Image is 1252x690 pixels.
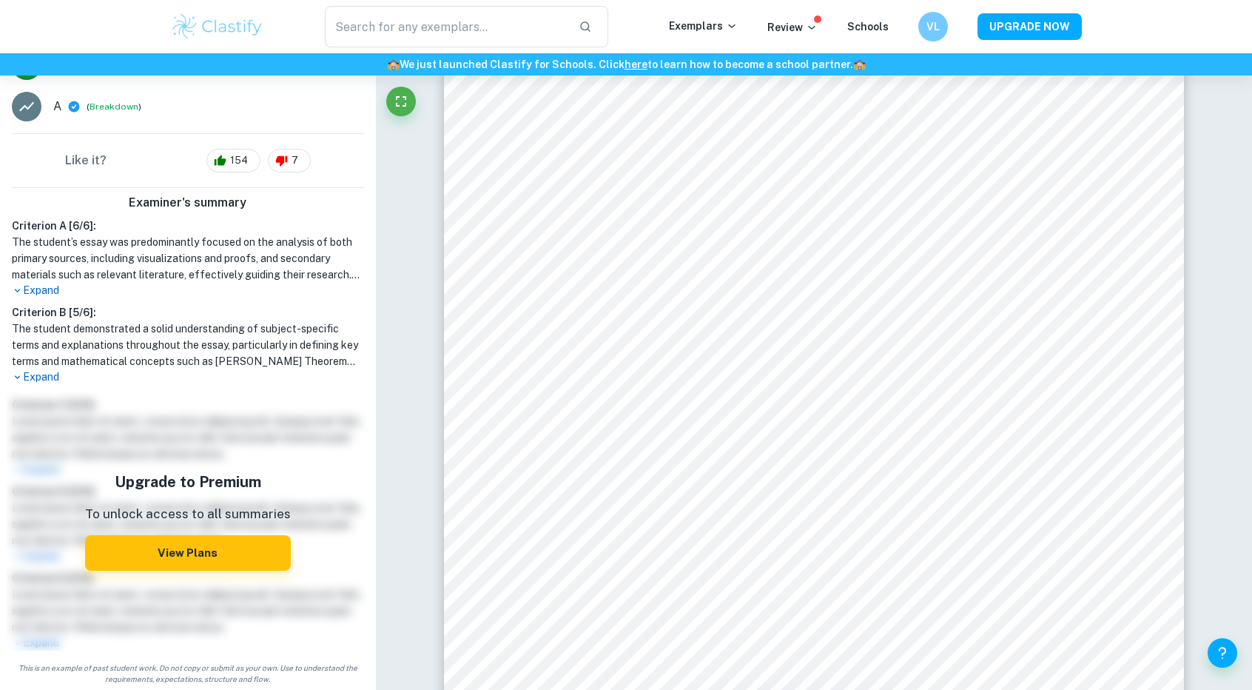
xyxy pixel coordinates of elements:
h6: Criterion B [ 5 / 6 ]: [12,304,364,321]
h6: Like it? [65,152,107,170]
button: Fullscreen [386,87,416,116]
span: 🏫 [853,58,866,70]
p: Review [767,19,818,36]
h6: Criterion A [ 6 / 6 ]: [12,218,364,234]
button: VL [918,12,948,41]
h1: The student’s essay was predominantly focused on the analysis of both primary sources, including ... [12,234,364,283]
p: A [53,98,61,115]
h6: Examiner's summary [6,194,370,212]
button: View Plans [85,535,291,571]
img: Clastify logo [170,12,264,41]
h1: The student demonstrated a solid understanding of subject-specific terms and explanations through... [12,321,364,369]
span: 🏫 [387,58,400,70]
a: here [625,58,647,70]
span: ( ) [87,100,141,114]
h6: We just launched Clastify for Schools. Click to learn how to become a school partner. [3,56,1249,73]
p: Expand [12,283,364,298]
span: 154 [222,153,256,168]
button: Breakdown [90,100,138,113]
div: 154 [206,149,260,172]
span: 7 [283,153,306,168]
span: This is an example of past student work. Do not copy or submit as your own. Use to understand the... [6,663,370,685]
button: Help and Feedback [1208,638,1237,668]
p: Exemplars [669,18,738,34]
h5: Upgrade to Premium [85,471,291,493]
input: Search for any exemplars... [325,6,567,47]
a: Schools [847,21,889,33]
h6: VL [925,19,942,35]
div: 7 [268,149,311,172]
p: Expand [12,369,364,385]
p: To unlock access to all summaries [85,505,291,524]
button: UPGRADE NOW [977,13,1082,40]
